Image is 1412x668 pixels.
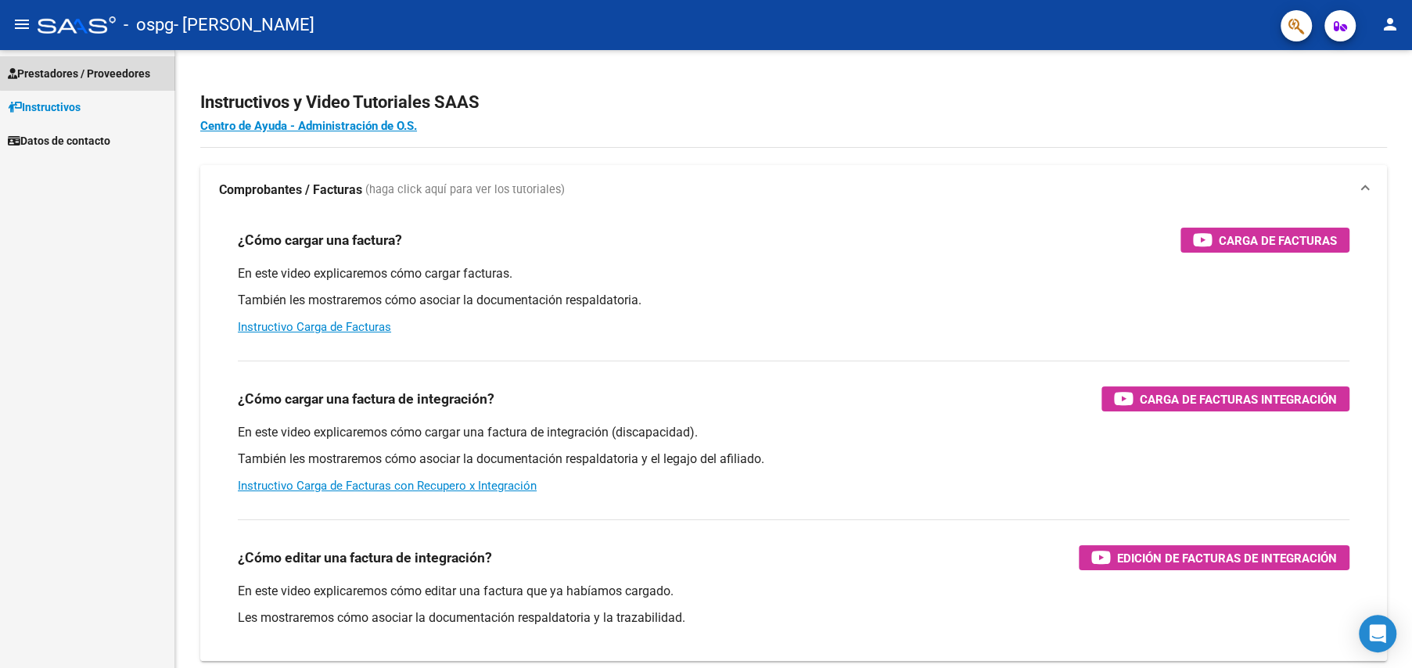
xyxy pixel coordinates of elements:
[219,181,362,199] strong: Comprobantes / Facturas
[1359,615,1396,652] div: Open Intercom Messenger
[238,320,391,334] a: Instructivo Carga de Facturas
[238,583,1349,600] p: En este video explicaremos cómo editar una factura que ya habíamos cargado.
[200,88,1387,117] h2: Instructivos y Video Tutoriales SAAS
[8,132,110,149] span: Datos de contacto
[238,292,1349,309] p: También les mostraremos cómo asociar la documentación respaldatoria.
[238,547,492,569] h3: ¿Cómo editar una factura de integración?
[238,424,1349,441] p: En este video explicaremos cómo cargar una factura de integración (discapacidad).
[13,15,31,34] mat-icon: menu
[238,265,1349,282] p: En este video explicaremos cómo cargar facturas.
[1140,390,1337,409] span: Carga de Facturas Integración
[1117,548,1337,568] span: Edición de Facturas de integración
[1381,15,1399,34] mat-icon: person
[238,229,402,251] h3: ¿Cómo cargar una factura?
[365,181,565,199] span: (haga click aquí para ver los tutoriales)
[8,99,81,116] span: Instructivos
[1079,545,1349,570] button: Edición de Facturas de integración
[238,451,1349,468] p: También les mostraremos cómo asociar la documentación respaldatoria y el legajo del afiliado.
[200,119,417,133] a: Centro de Ayuda - Administración de O.S.
[1180,228,1349,253] button: Carga de Facturas
[238,388,494,410] h3: ¿Cómo cargar una factura de integración?
[174,8,314,42] span: - [PERSON_NAME]
[8,65,150,82] span: Prestadores / Proveedores
[200,165,1387,215] mat-expansion-panel-header: Comprobantes / Facturas (haga click aquí para ver los tutoriales)
[1101,386,1349,411] button: Carga de Facturas Integración
[1219,231,1337,250] span: Carga de Facturas
[124,8,174,42] span: - ospg
[200,215,1387,661] div: Comprobantes / Facturas (haga click aquí para ver los tutoriales)
[238,609,1349,627] p: Les mostraremos cómo asociar la documentación respaldatoria y la trazabilidad.
[238,479,537,493] a: Instructivo Carga de Facturas con Recupero x Integración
